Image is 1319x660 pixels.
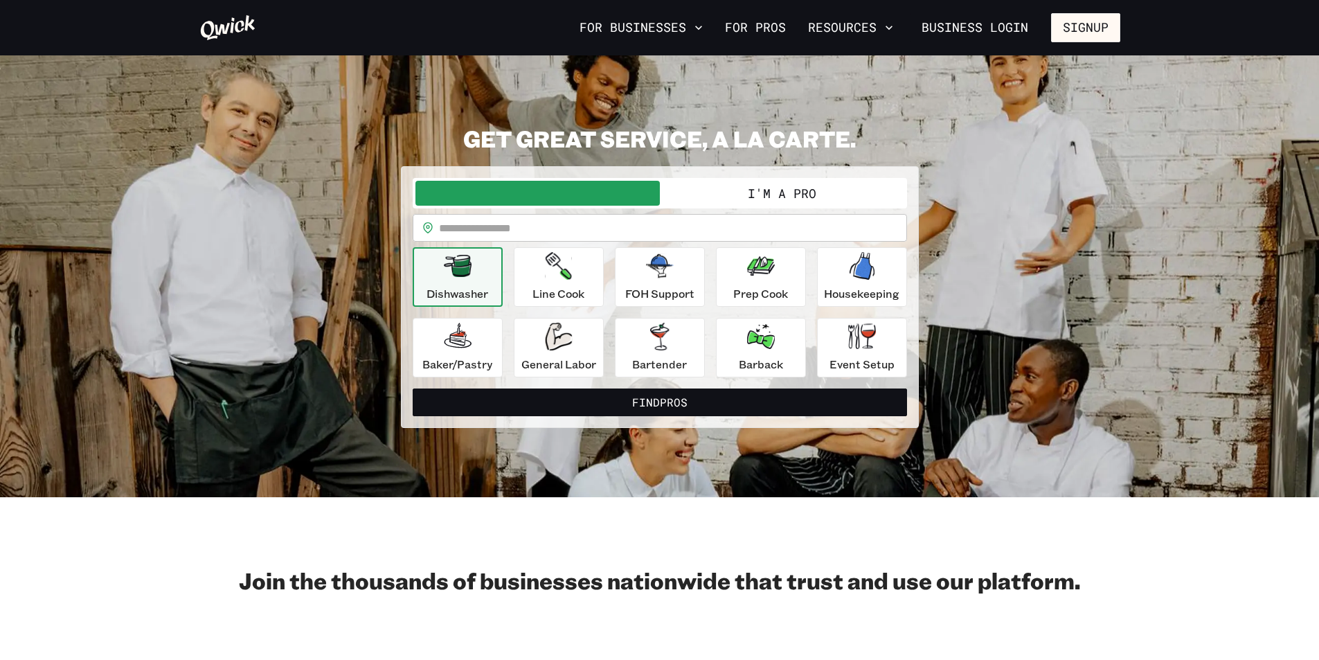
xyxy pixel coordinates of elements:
[817,247,907,307] button: Housekeeping
[910,13,1040,42] a: Business Login
[829,356,895,373] p: Event Setup
[817,318,907,377] button: Event Setup
[521,356,596,373] p: General Labor
[824,285,899,302] p: Housekeeping
[413,389,907,416] button: FindPros
[514,318,604,377] button: General Labor
[422,356,492,373] p: Baker/Pastry
[532,285,584,302] p: Line Cook
[1051,13,1120,42] button: Signup
[632,356,687,373] p: Bartender
[401,125,919,152] h2: GET GREAT SERVICE, A LA CARTE.
[716,318,806,377] button: Barback
[413,247,503,307] button: Dishwasher
[660,181,904,206] button: I'm a Pro
[514,247,604,307] button: Line Cook
[733,285,788,302] p: Prep Cook
[802,16,899,39] button: Resources
[739,356,783,373] p: Barback
[615,247,705,307] button: FOH Support
[719,16,791,39] a: For Pros
[413,318,503,377] button: Baker/Pastry
[615,318,705,377] button: Bartender
[625,285,694,302] p: FOH Support
[716,247,806,307] button: Prep Cook
[415,181,660,206] button: I'm a Business
[199,567,1120,594] h2: Join the thousands of businesses nationwide that trust and use our platform.
[427,285,488,302] p: Dishwasher
[574,16,708,39] button: For Businesses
